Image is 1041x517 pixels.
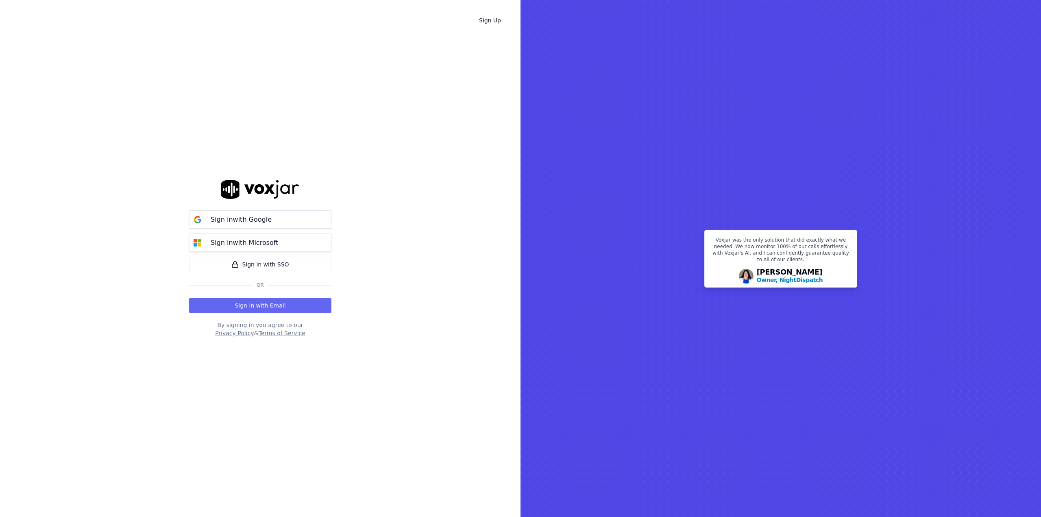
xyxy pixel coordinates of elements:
[710,237,852,266] p: Voxjar was the only solution that did exactly what we needed. We now monitor 100% of our calls ef...
[221,180,299,199] img: logo
[739,269,754,284] img: Avatar
[757,268,823,284] div: [PERSON_NAME]
[189,298,331,313] button: Sign in with Email
[189,257,331,272] a: Sign in with SSO
[189,321,331,337] div: By signing in you agree to our &
[211,238,278,248] p: Sign in with Microsoft
[211,215,272,225] p: Sign in with Google
[215,329,254,337] button: Privacy Policy
[473,13,507,28] a: Sign Up
[258,329,305,337] button: Terms of Service
[189,235,206,251] img: microsoft Sign in button
[189,212,206,228] img: google Sign in button
[757,276,823,284] p: Owner, NightDispatch
[189,210,331,229] button: Sign inwith Google
[253,282,267,288] span: Or
[189,233,331,252] button: Sign inwith Microsoft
